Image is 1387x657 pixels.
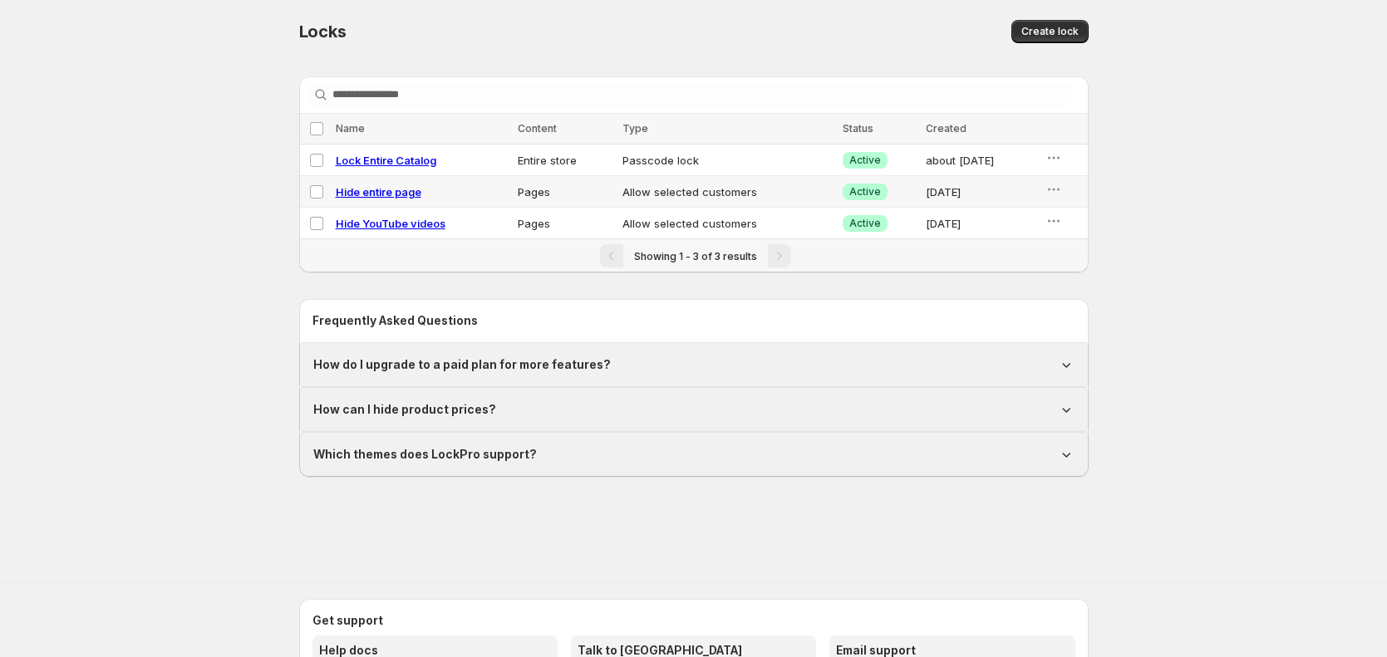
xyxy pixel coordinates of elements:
h2: Get support [312,612,1075,629]
td: Pages [513,176,617,208]
h2: Frequently Asked Questions [312,312,1075,329]
h1: Which themes does LockPro support? [313,446,537,463]
span: Showing 1 - 3 of 3 results [634,250,757,262]
span: Type [622,122,648,135]
a: Hide YouTube videos [336,217,445,230]
button: Create lock [1011,20,1089,43]
span: Active [849,154,881,167]
span: Name [336,122,365,135]
td: [DATE] [921,208,1040,239]
td: Allow selected customers [617,176,838,208]
a: Hide entire page [336,185,421,199]
span: Status [843,122,873,135]
span: Active [849,185,881,199]
a: Lock Entire Catalog [336,154,436,167]
h1: How can I hide product prices? [313,401,496,418]
td: Allow selected customers [617,208,838,239]
td: [DATE] [921,176,1040,208]
h1: How do I upgrade to a paid plan for more features? [313,356,611,373]
td: Entire store [513,145,617,176]
td: about [DATE] [921,145,1040,176]
span: Content [518,122,557,135]
span: Active [849,217,881,230]
td: Pages [513,208,617,239]
td: Passcode lock [617,145,838,176]
span: Locks [299,22,347,42]
span: Created [926,122,966,135]
span: Create lock [1021,25,1079,38]
nav: Pagination [299,238,1089,272]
